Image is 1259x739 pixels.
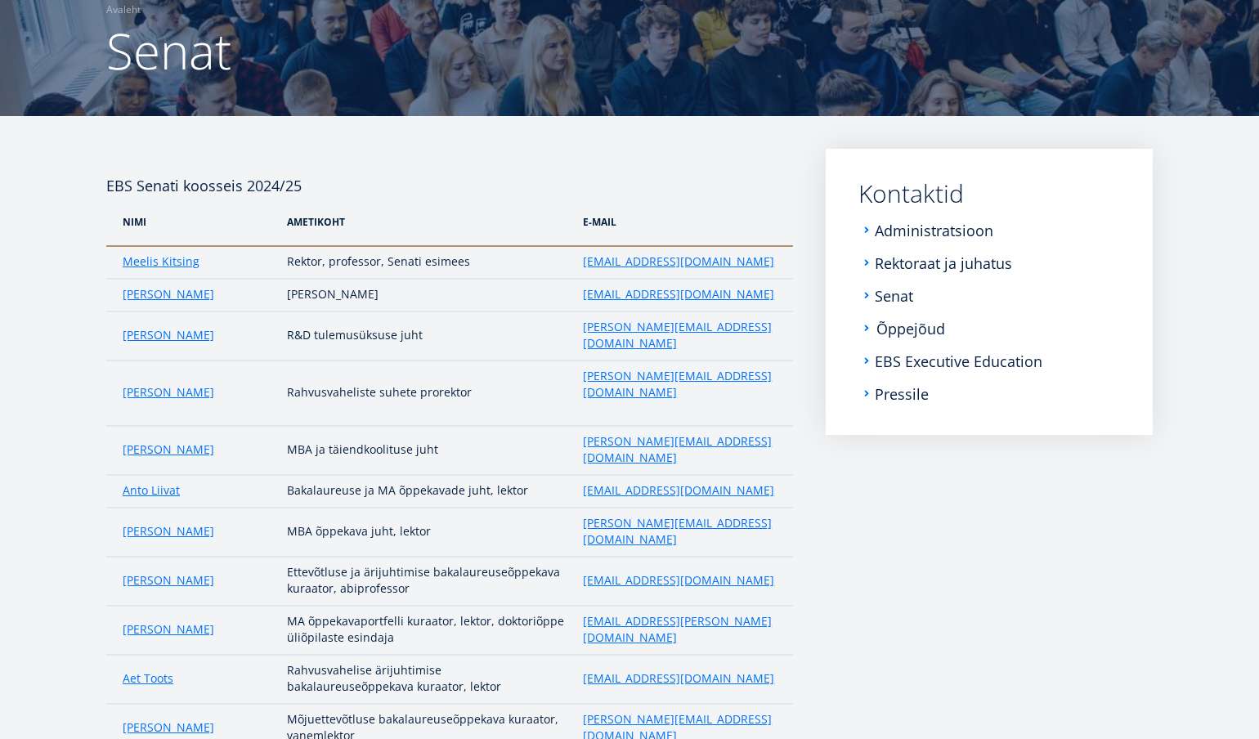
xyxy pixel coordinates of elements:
a: [EMAIL_ADDRESS][DOMAIN_NAME] [583,253,774,270]
a: [EMAIL_ADDRESS][DOMAIN_NAME] [583,286,774,302]
a: [PERSON_NAME][EMAIL_ADDRESS][DOMAIN_NAME] [583,368,777,401]
a: EBS Executive Education [875,353,1042,369]
a: [PERSON_NAME] [123,327,214,343]
a: [PERSON_NAME][EMAIL_ADDRESS][DOMAIN_NAME] [583,433,777,466]
td: Ettevõtluse ja ärijuhtimise bakalaureuseõppekava kuraator, abiprofessor [279,557,575,606]
td: MBA ja täiendkoolituse juht [279,426,575,475]
a: Senat [875,288,913,304]
th: NIMI [106,198,279,246]
td: MA õppekavaportfelli kuraator, lektor, doktoriõppe üliõpilaste esindaja [279,606,575,655]
a: [PERSON_NAME] [123,523,214,540]
td: Bakalaureuse ja MA õppekavade juht, lektor [279,475,575,508]
span: Senat [106,17,231,84]
h4: EBS Senati koosseis 2024/25 [106,149,793,198]
a: [PERSON_NAME] [123,621,214,638]
a: [PERSON_NAME] [123,572,214,589]
th: AMetikoht [279,198,575,246]
a: Kontaktid [858,181,1120,206]
td: MBA õppekava juht, lektor [279,508,575,557]
a: [PERSON_NAME] [123,286,214,302]
a: [PERSON_NAME][EMAIL_ADDRESS][DOMAIN_NAME] [583,515,777,548]
th: e-Mail [575,198,793,246]
a: [EMAIL_ADDRESS][PERSON_NAME][DOMAIN_NAME] [583,613,777,646]
a: Pressile [875,386,929,402]
a: Administratsioon [875,222,993,239]
td: [PERSON_NAME] [279,279,575,311]
a: [EMAIL_ADDRESS][DOMAIN_NAME] [583,572,774,589]
a: [PERSON_NAME] [123,384,214,401]
a: Avaleht [106,2,141,18]
a: Meelis Kitsing [123,253,199,270]
td: Rahvusvahelise ärijuhtimise bakalaureuseõppekava kuraator, lektor [279,655,575,704]
a: Anto Liivat [123,482,180,499]
td: Rektor, professor, Senati esimees [279,246,575,279]
a: [PERSON_NAME] [123,719,214,736]
a: [PERSON_NAME] [123,441,214,458]
td: Rahvusvaheliste suhete prorektor [279,361,575,426]
a: Õppejõud [876,320,945,337]
a: Rektoraat ja juhatus [875,255,1012,271]
a: [PERSON_NAME][EMAIL_ADDRESS][DOMAIN_NAME] [583,319,777,352]
a: [EMAIL_ADDRESS][DOMAIN_NAME] [583,482,774,499]
td: R&D tulemusüksuse juht [279,311,575,361]
a: Aet Toots [123,670,173,687]
a: [EMAIL_ADDRESS][DOMAIN_NAME] [583,670,774,687]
